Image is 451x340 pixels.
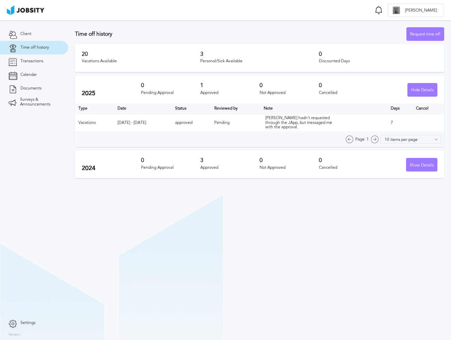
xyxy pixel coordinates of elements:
[75,114,114,131] td: Vacations
[82,90,141,97] h2: 2025
[20,86,42,91] span: Documents
[319,59,437,64] div: Discounted Days
[172,114,211,131] td: approved
[141,82,200,88] h3: 0
[406,27,444,41] button: Request time off
[355,137,369,142] span: Page: 1
[413,103,444,114] th: Cancel
[388,3,444,17] button: A[PERSON_NAME]
[391,5,402,16] div: A
[211,103,260,114] th: Toggle SortBy
[20,72,37,77] span: Calendar
[200,51,319,57] h3: 3
[82,51,200,57] h3: 20
[200,165,260,170] div: Approved
[200,157,260,163] h3: 3
[387,114,413,131] td: 7
[200,91,260,95] div: Approved
[265,116,333,130] div: [PERSON_NAME] hadn't requested through the JApp, but messaged me with the approval.
[319,82,378,88] h3: 0
[319,51,437,57] h3: 0
[408,83,437,97] div: Hide Details
[20,45,49,50] span: Time off history
[200,82,260,88] h3: 1
[114,103,172,114] th: Toggle SortBy
[20,32,31,36] span: Client
[75,31,406,37] h3: Time off history
[141,157,200,163] h3: 0
[214,120,230,125] span: Pending
[260,91,319,95] div: Not Approved
[172,103,211,114] th: Toggle SortBy
[82,165,141,172] h2: 2024
[20,97,60,107] span: Surveys & Announcements
[260,165,319,170] div: Not Approved
[260,157,319,163] h3: 0
[7,5,44,15] img: ab4bad089aa723f57921c736e9817d99.png
[200,59,319,64] div: Personal/Sick Available
[407,83,437,97] button: Hide Details
[260,82,319,88] h3: 0
[114,114,172,131] td: [DATE] - [DATE]
[75,103,114,114] th: Type
[406,158,437,172] button: Show Details
[82,59,200,64] div: Vacations Available
[407,28,444,41] div: Request time off
[402,8,440,13] span: [PERSON_NAME]
[319,91,378,95] div: Cancelled
[20,321,35,325] span: Settings
[387,103,413,114] th: Days
[141,91,200,95] div: Pending Approval
[141,165,200,170] div: Pending Approval
[319,157,378,163] h3: 0
[9,333,21,337] label: Version:
[319,165,378,170] div: Cancelled
[20,59,43,64] span: Transactions
[260,103,387,114] th: Toggle SortBy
